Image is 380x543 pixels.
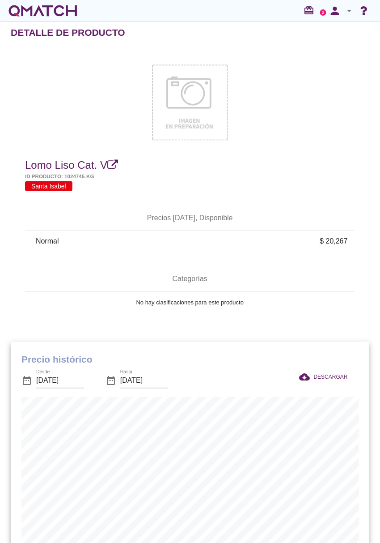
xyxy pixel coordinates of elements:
td: No hay clasificaciones para este producto [25,292,355,313]
i: redeem [304,5,318,16]
input: Hasta [120,374,168,388]
span: DESCARGAR [314,373,348,381]
h1: Precio histórico [21,353,359,367]
text: 2 [322,10,325,14]
th: Precios [DATE], Disponible [25,205,355,231]
button: DESCARGAR [292,369,355,385]
span: Lomo Liso Cat. V [25,159,107,171]
a: white-qmatch-logo [7,2,79,20]
th: Categorías [25,266,355,291]
input: Desde [36,374,84,388]
td: Normal [25,231,188,252]
h5: Id producto: 1024745-kg [25,172,355,180]
i: arrow_drop_down [344,5,355,16]
i: date_range [21,376,32,386]
i: date_range [106,376,116,386]
i: person [326,4,344,17]
i: cloud_download [300,372,314,383]
span: Santa Isabel [25,181,72,191]
a: 2 [320,9,326,16]
td: $ 20,267 [188,231,355,252]
h2: Detalle de producto [11,26,125,40]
